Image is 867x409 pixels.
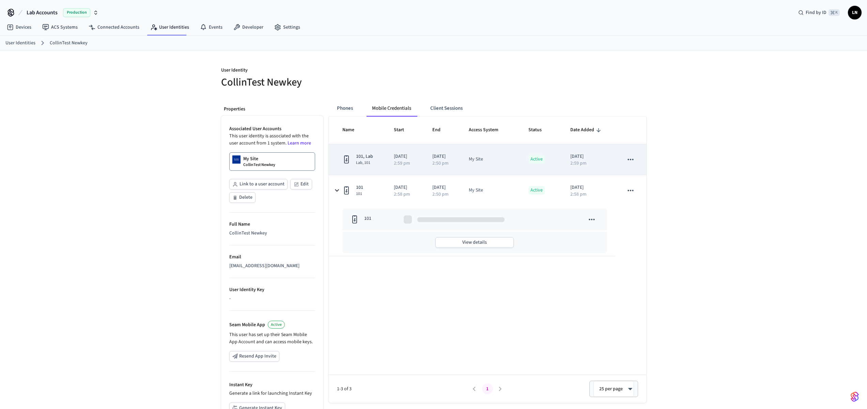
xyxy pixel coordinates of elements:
p: Seam Mobile App [229,321,265,329]
span: 101 [356,191,363,197]
p: 2:50 pm [432,161,449,166]
a: Developer [228,21,269,33]
span: 101 [356,184,363,191]
div: My Site [469,156,483,163]
div: Find by ID⌘ K [793,6,845,19]
p: [DATE] [394,153,416,160]
p: [DATE] [570,184,607,191]
span: Start [394,125,413,135]
p: This user identity is associated with the user account from 1 system. [229,133,315,147]
p: Instant Key [229,381,315,389]
span: Active [271,322,282,328]
div: - [229,295,315,302]
p: Generate a link for launching Instant Key [229,390,315,397]
p: [DATE] [394,184,416,191]
a: Events [195,21,228,33]
p: 101 [364,215,371,224]
p: Full Name [229,221,315,228]
a: My SiteCollinTest Newkey [229,152,315,171]
span: Access System [469,125,507,135]
p: 2:59 pm [570,161,587,166]
a: Settings [269,21,306,33]
p: 2:58 pm [394,192,410,197]
button: LN [848,6,862,19]
img: Dormakaba Community Site Logo [232,155,241,164]
a: CollinTest Newkey [50,40,88,47]
p: This user has set up their Seam Mobile App Account and can access mobile keys. [229,331,315,346]
img: SeamLogoGradient.69752ec5.svg [851,391,859,402]
button: Resend App Invite [229,351,279,362]
p: [DATE] [570,153,607,160]
button: Delete [229,192,256,203]
span: End [432,125,449,135]
p: 2:59 pm [394,161,410,166]
span: ⌘ K [829,9,840,16]
p: [DATE] [432,184,452,191]
h5: CollinTest Newkey [221,75,430,89]
p: 2:58 pm [570,192,587,197]
p: CollinTest Newkey [243,162,275,168]
a: User Identities [145,21,195,33]
a: ACS Systems [37,21,83,33]
button: page 1 [482,383,493,394]
p: Properties [224,106,321,113]
p: User Identity [221,67,430,75]
p: Associated User Accounts [229,125,315,133]
button: View details [435,237,514,248]
button: Mobile Credentials [367,100,417,117]
div: [EMAIL_ADDRESS][DOMAIN_NAME] [229,262,315,270]
p: Active [528,155,545,164]
span: Find by ID [806,9,826,16]
div: 25 per page [593,381,634,397]
span: LN [849,6,861,19]
span: 101, Lab [356,153,373,160]
p: My Site [243,155,258,162]
p: Active [528,186,545,195]
table: sticky table [329,117,646,256]
a: Devices [1,21,37,33]
span: Lab Accounts [27,9,58,17]
button: Phones [331,100,358,117]
p: User Identity Key [229,286,315,293]
p: [DATE] [432,153,452,160]
a: Learn more [288,140,311,147]
span: Lab, 101 [356,160,373,166]
button: Link to a user account [229,179,288,190]
span: 1-3 of 3 [337,385,468,393]
span: Production [63,8,90,17]
a: Connected Accounts [83,21,145,33]
span: Name [342,125,363,135]
p: Email [229,254,315,261]
div: CollinTest Newkey [229,230,315,237]
div: My Site [469,187,483,194]
button: Client Sessions [425,100,468,117]
a: User Identities [5,40,35,47]
span: Date Added [570,125,603,135]
button: Edit [290,179,312,190]
span: Status [528,125,551,135]
nav: pagination navigation [468,383,507,394]
p: 2:50 pm [432,192,449,197]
